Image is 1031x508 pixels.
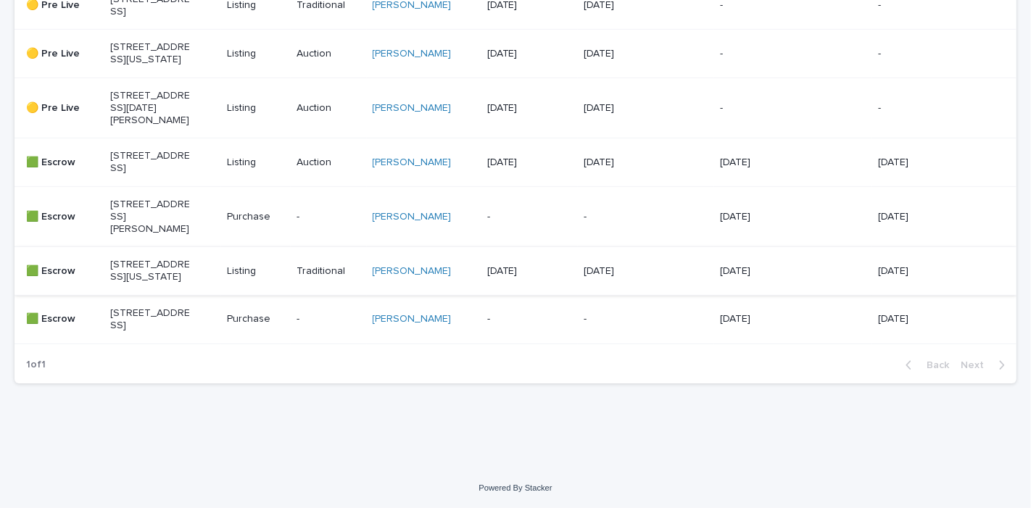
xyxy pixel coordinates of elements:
tr: 🟩 Escrow[STREET_ADDRESS][PERSON_NAME]Purchase-[PERSON_NAME] --[DATE][DATE] [15,186,1016,246]
p: [DATE] [584,102,664,114]
p: - [720,48,800,60]
p: - [878,102,958,114]
p: - [584,313,664,325]
p: Traditional [297,265,361,278]
button: Next [955,359,1016,372]
p: [DATE] [720,265,800,278]
p: [STREET_ADDRESS][PERSON_NAME] [110,199,191,235]
p: Listing [227,157,285,169]
p: [DATE] [584,265,664,278]
tr: 🟡 Pre Live[STREET_ADDRESS][DATE][PERSON_NAME]ListingAuction[PERSON_NAME] [DATE][DATE]-- [15,78,1016,138]
p: [STREET_ADDRESS][DATE][PERSON_NAME] [110,90,191,126]
span: Back [918,360,949,370]
p: - [297,211,361,223]
a: [PERSON_NAME] [373,313,452,325]
p: - [487,211,568,223]
p: Auction [297,48,361,60]
p: [DATE] [584,157,664,169]
p: - [487,313,568,325]
p: 🟡 Pre Live [26,48,99,60]
tr: 🟡 Pre Live[STREET_ADDRESS][US_STATE]ListingAuction[PERSON_NAME] [DATE][DATE]-- [15,30,1016,78]
a: [PERSON_NAME] [373,211,452,223]
p: Purchase [227,211,285,223]
p: Purchase [227,313,285,325]
p: [DATE] [878,157,958,169]
p: - [878,48,958,60]
p: Listing [227,265,285,278]
p: [STREET_ADDRESS][US_STATE] [110,41,191,66]
a: [PERSON_NAME] [373,102,452,114]
p: [DATE] [878,313,958,325]
p: - [720,102,800,114]
span: Next [961,360,993,370]
p: Auction [297,102,361,114]
p: [STREET_ADDRESS] [110,150,191,175]
p: 🟩 Escrow [26,313,99,325]
p: 🟩 Escrow [26,157,99,169]
a: [PERSON_NAME] [373,265,452,278]
p: [STREET_ADDRESS][US_STATE] [110,259,191,283]
p: [DATE] [487,102,568,114]
p: [DATE] [584,48,664,60]
p: 🟡 Pre Live [26,102,99,114]
p: [DATE] [878,211,958,223]
p: 🟩 Escrow [26,211,99,223]
p: [DATE] [720,313,800,325]
a: [PERSON_NAME] [373,48,452,60]
tr: 🟩 Escrow[STREET_ADDRESS][US_STATE]ListingTraditional[PERSON_NAME] [DATE][DATE][DATE][DATE] [15,247,1016,296]
tr: 🟩 Escrow[STREET_ADDRESS]ListingAuction[PERSON_NAME] [DATE][DATE][DATE][DATE] [15,138,1016,187]
p: - [584,211,664,223]
p: Listing [227,102,285,114]
p: [DATE] [878,265,958,278]
p: Listing [227,48,285,60]
p: [DATE] [720,211,800,223]
a: [PERSON_NAME] [373,157,452,169]
p: 🟩 Escrow [26,265,99,278]
p: Auction [297,157,361,169]
a: Powered By Stacker [479,483,552,492]
p: - [297,313,361,325]
p: [DATE] [487,48,568,60]
button: Back [894,359,955,372]
p: [STREET_ADDRESS] [110,307,191,332]
p: [DATE] [487,157,568,169]
tr: 🟩 Escrow[STREET_ADDRESS]Purchase-[PERSON_NAME] --[DATE][DATE] [15,295,1016,343]
p: [DATE] [720,157,800,169]
p: 1 of 1 [15,347,57,383]
p: [DATE] [487,265,568,278]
